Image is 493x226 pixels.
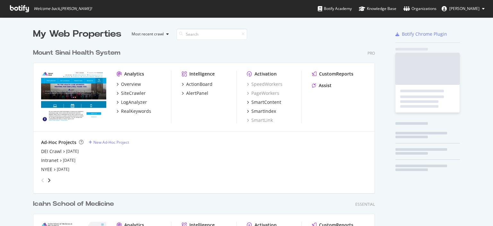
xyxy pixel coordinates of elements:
div: SiteCrawler [121,90,146,96]
span: Welcome back, [PERSON_NAME] ! [34,6,92,11]
div: angle-right [47,177,51,184]
a: Botify Chrome Plugin [395,31,447,37]
a: Overview [117,81,141,87]
div: Pro [368,50,375,56]
img: mountsinai.org [41,71,106,123]
a: New Ad-Hoc Project [89,140,129,145]
div: Ad-Hoc Projects [41,139,76,146]
a: SiteCrawler [117,90,146,96]
div: Essential [355,202,375,207]
a: Intranet [41,157,58,164]
div: SmartContent [251,99,281,105]
span: Kenneth Domingo [449,6,480,11]
a: Icahn School of Medicine [33,199,117,209]
div: Analytics [124,71,144,77]
a: SmartLink [247,117,273,123]
button: Most recent crawl [126,29,171,39]
a: Assist [312,82,332,89]
a: NYEE [41,166,52,173]
div: Icahn School of Medicine [33,199,114,209]
div: Knowledge Base [359,5,396,12]
div: ActionBoard [186,81,212,87]
div: LogAnalyzer [121,99,147,105]
div: Botify Chrome Plugin [402,31,447,37]
a: DEI Crawl [41,148,62,155]
div: Mount Sinai Health System [33,48,120,58]
a: AlertPanel [182,90,208,96]
a: SpeedWorkers [247,81,282,87]
div: Assist [319,82,332,89]
button: [PERSON_NAME] [437,4,490,14]
div: Botify Academy [318,5,352,12]
a: PageWorkers [247,90,279,96]
a: SmartContent [247,99,281,105]
div: Activation [255,71,277,77]
input: Search [177,29,247,40]
div: My Web Properties [33,28,121,41]
a: CustomReports [312,71,353,77]
a: [DATE] [57,167,69,172]
a: Mount Sinai Health System [33,48,123,58]
div: Intelligence [189,71,215,77]
div: RealKeywords [121,108,151,114]
a: [DATE] [63,158,75,163]
a: LogAnalyzer [117,99,147,105]
div: angle-left [39,175,47,185]
div: Overview [121,81,141,87]
a: RealKeywords [117,108,151,114]
a: ActionBoard [182,81,212,87]
div: Organizations [403,5,437,12]
div: Most recent crawl [132,32,164,36]
a: [DATE] [66,149,79,154]
div: CustomReports [319,71,353,77]
div: SmartIndex [251,108,276,114]
div: AlertPanel [186,90,208,96]
div: New Ad-Hoc Project [93,140,129,145]
a: SmartIndex [247,108,276,114]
